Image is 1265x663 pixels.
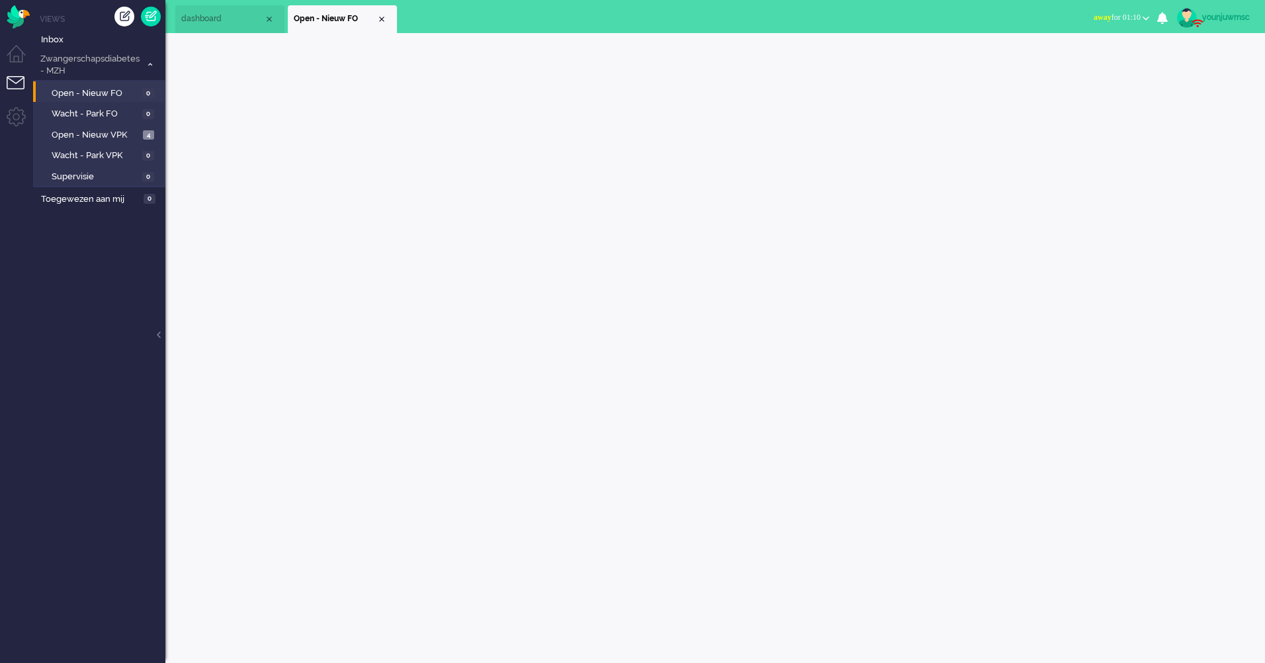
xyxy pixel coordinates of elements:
span: dashboard [181,13,264,24]
img: flow_omnibird.svg [7,5,30,28]
span: away [1094,13,1112,22]
span: 0 [142,172,154,182]
span: Inbox [41,34,165,46]
div: Creëer ticket [114,7,134,26]
li: View [288,5,397,33]
div: younjuwmsc [1202,11,1252,24]
span: 0 [142,109,154,119]
li: Tickets menu [7,76,36,106]
li: Views [40,13,165,24]
li: Dashboard menu [7,45,36,75]
button: awayfor 01:10 [1086,8,1157,27]
a: Inbox [38,32,165,46]
span: Open - Nieuw FO [294,13,376,24]
a: younjuwmsc [1174,8,1252,28]
li: awayfor 01:10 [1086,4,1157,33]
a: Quick Ticket [141,7,161,26]
li: Dashboard [175,5,284,33]
span: Open - Nieuw VPK [52,129,140,142]
span: Wacht - Park VPK [52,150,139,162]
a: Open - Nieuw FO 0 [38,85,164,100]
a: Toegewezen aan mij 0 [38,191,165,206]
a: Wacht - Park VPK 0 [38,148,164,162]
a: Wacht - Park FO 0 [38,106,164,120]
span: 0 [144,194,155,204]
div: Close tab [264,14,275,24]
span: 4 [143,130,154,140]
span: 0 [142,151,154,161]
div: Close tab [376,14,387,24]
span: Toegewezen aan mij [41,193,140,206]
span: Zwangerschapsdiabetes - MZH [38,53,141,77]
span: 0 [142,89,154,99]
a: Omnidesk [7,9,30,19]
a: Open - Nieuw VPK 4 [38,127,164,142]
span: Supervisie [52,171,139,183]
a: Supervisie 0 [38,169,164,183]
span: Open - Nieuw FO [52,87,139,100]
li: Admin menu [7,107,36,137]
span: for 01:10 [1094,13,1141,22]
span: Wacht - Park FO [52,108,139,120]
